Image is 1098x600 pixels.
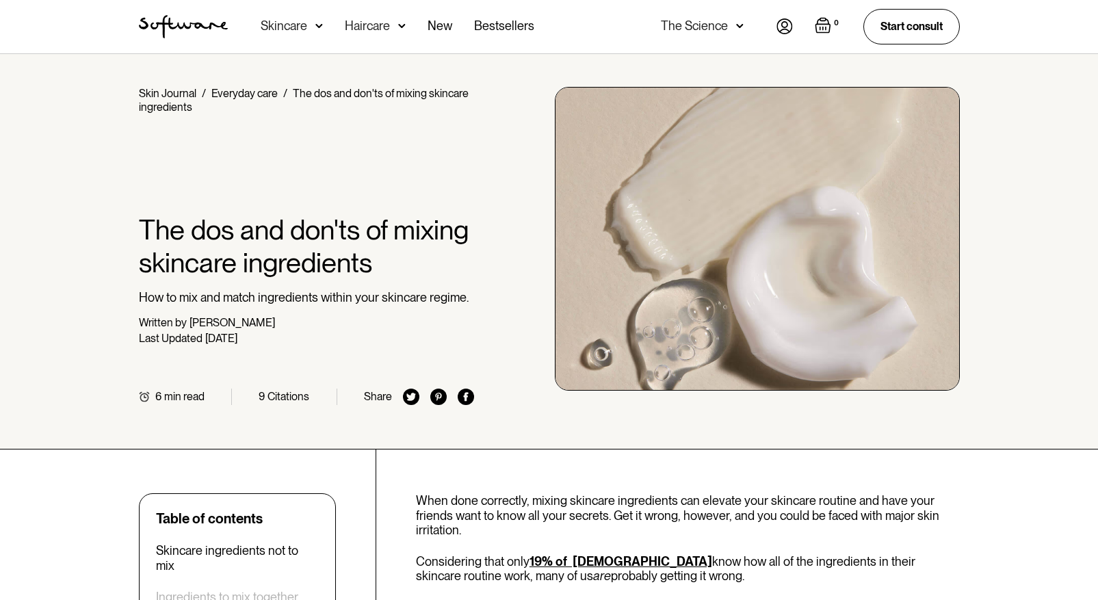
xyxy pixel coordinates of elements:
[156,543,319,573] a: Skincare ingredients not to mix
[267,390,309,403] div: Citations
[593,569,611,583] em: are
[398,19,406,33] img: arrow down
[661,19,728,33] div: The Science
[259,390,265,403] div: 9
[315,19,323,33] img: arrow down
[403,389,419,405] img: twitter icon
[139,87,469,114] div: The dos and don'ts of mixing skincare ingredients
[283,87,287,100] div: /
[261,19,307,33] div: Skincare
[815,17,841,36] a: Open empty cart
[155,390,161,403] div: 6
[139,213,475,279] h1: The dos and don'ts of mixing skincare ingredients
[458,389,474,405] img: facebook icon
[156,510,263,527] div: Table of contents
[139,316,187,329] div: Written by
[863,9,960,44] a: Start consult
[139,15,228,38] img: Software Logo
[139,332,202,345] div: Last Updated
[345,19,390,33] div: Haircare
[211,87,278,100] a: Everyday care
[202,87,206,100] div: /
[430,389,447,405] img: pinterest icon
[164,390,205,403] div: min read
[416,554,960,584] p: Considering that only know how all of the ingredients in their skincare routine work, many of us ...
[189,316,275,329] div: [PERSON_NAME]
[364,390,392,403] div: Share
[139,290,475,305] p: How to mix and match ingredients within your skincare regime.
[736,19,744,33] img: arrow down
[139,87,196,100] a: Skin Journal
[831,17,841,29] div: 0
[530,554,712,569] a: 19% of [DEMOGRAPHIC_DATA]
[205,332,237,345] div: [DATE]
[139,15,228,38] a: home
[416,493,960,538] p: When done correctly, mixing skincare ingredients can elevate your skincare routine and have your ...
